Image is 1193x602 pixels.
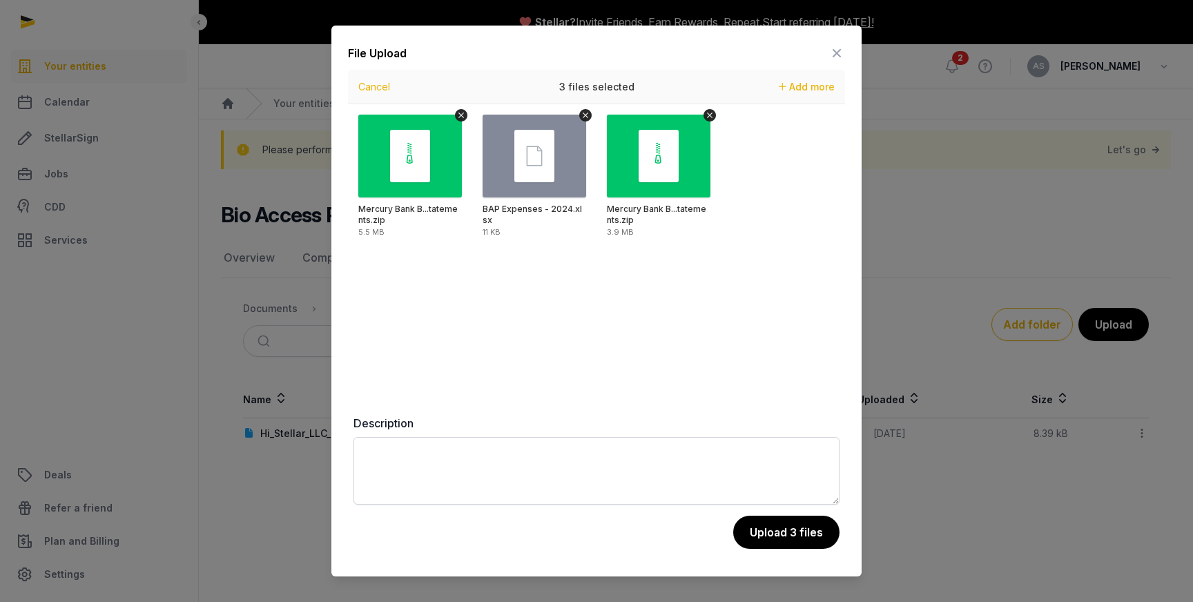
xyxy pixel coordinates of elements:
div: 11 KB [483,229,501,236]
div: Mercury Bank BAP 2024-monthly-statements.zip [358,204,458,225]
div: BAP Expenses - 2024.xlsx [483,204,583,225]
iframe: Chat Widget [1124,536,1193,602]
div: Uppy Dashboard [348,70,845,415]
div: File Upload [348,45,407,61]
label: Description [353,415,840,431]
button: Remove file [455,109,467,122]
button: Remove file [704,109,716,122]
div: 3 files selected [493,70,700,104]
button: Remove file [579,109,592,122]
div: 3.9 MB [607,229,634,236]
button: Upload 3 files [733,516,840,549]
span: Add more [789,81,835,93]
div: Mercury Bank BAP 2023-monthly-statements.zip [607,204,707,225]
button: Cancel [354,77,394,97]
button: Add more files [773,77,840,97]
div: 5.5 MB [358,229,385,236]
